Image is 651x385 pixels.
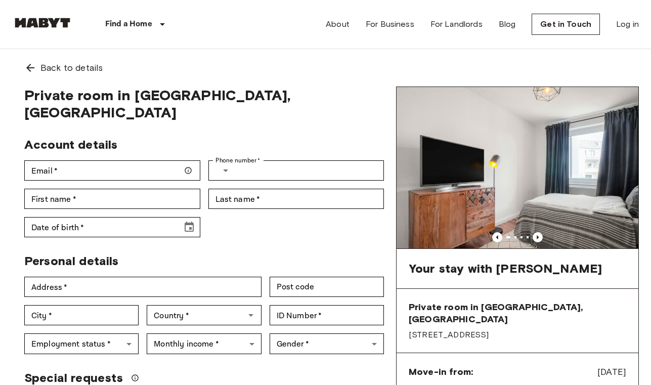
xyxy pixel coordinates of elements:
img: Habyt [12,18,73,28]
span: Back to details [40,61,103,74]
div: City [24,305,139,325]
div: Address [24,277,262,297]
span: Private room in [GEOGRAPHIC_DATA], [GEOGRAPHIC_DATA] [409,301,626,325]
button: Open [244,308,258,322]
span: Private room in [GEOGRAPHIC_DATA], [GEOGRAPHIC_DATA] [24,87,384,121]
span: Move-in from: [409,366,473,378]
span: Account details [24,137,117,152]
label: Phone number [215,156,261,165]
a: For Business [366,18,414,30]
div: Last name [208,189,384,209]
div: Email [24,160,200,181]
p: Find a Home [105,18,152,30]
button: Previous image [492,232,502,242]
a: Back to details [12,49,639,87]
img: Marketing picture of unit DE-11-001-001-02HF [397,87,638,248]
svg: Make sure your email is correct — we'll send your booking details there. [184,166,192,175]
span: Your stay with [PERSON_NAME] [409,261,602,276]
a: Get in Touch [532,14,600,35]
a: Blog [499,18,516,30]
button: Select country [215,160,236,181]
div: Post code [270,277,384,297]
span: [DATE] [597,365,626,378]
button: Previous image [533,232,543,242]
div: ID Number [270,305,384,325]
a: Log in [616,18,639,30]
a: For Landlords [430,18,483,30]
span: [STREET_ADDRESS] [409,329,626,340]
button: Choose date [179,217,199,237]
div: First name [24,189,200,209]
svg: We'll do our best to accommodate your request, but please note we can't guarantee it will be poss... [131,374,139,382]
span: Personal details [24,253,118,268]
a: About [326,18,350,30]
